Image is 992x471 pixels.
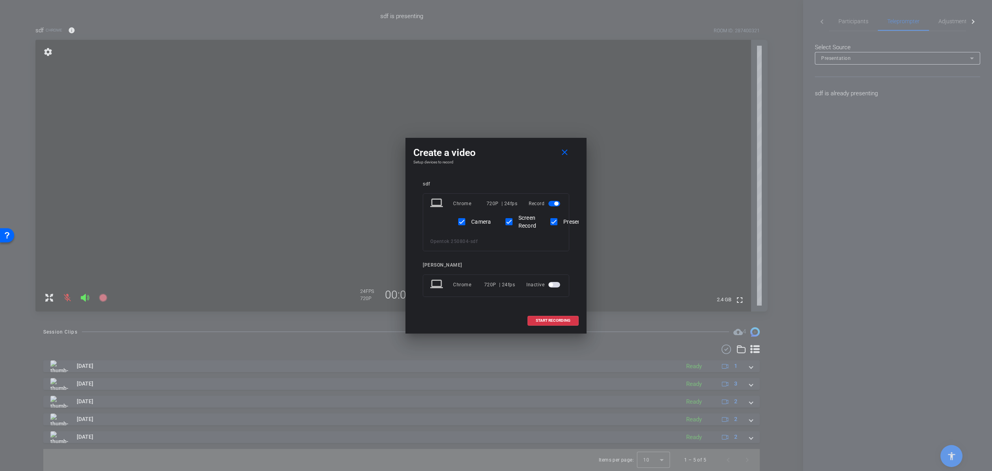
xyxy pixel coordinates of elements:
span: Opentok 250804 [430,239,468,244]
label: Camera [470,218,491,226]
div: Create a video [413,146,579,160]
label: Screen Record [517,214,537,230]
span: - [468,239,470,244]
div: Record [529,197,562,211]
mat-icon: laptop [430,197,444,211]
div: Chrome [453,197,487,211]
div: 720P | 24fps [484,278,515,292]
div: [PERSON_NAME] [423,262,569,268]
div: Inactive [526,278,562,292]
div: Chrome [453,278,484,292]
div: 720P | 24fps [487,197,518,211]
mat-icon: laptop [430,278,444,292]
span: sdf [470,239,478,244]
button: START RECORDING [527,316,579,326]
span: START RECORDING [536,319,570,323]
h4: Setup devices to record [413,160,579,165]
mat-icon: close [560,148,570,158]
div: sdf [423,181,569,187]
